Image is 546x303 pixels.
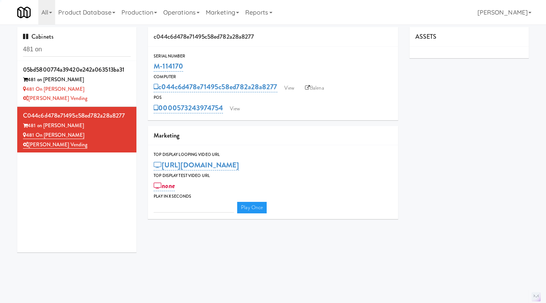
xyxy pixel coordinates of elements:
a: 0000573243974754 [154,103,223,113]
a: 481 on [PERSON_NAME] [23,85,84,93]
a: View [226,103,244,115]
div: 481 on [PERSON_NAME] [23,75,131,85]
div: Top Display Test Video Url [154,172,392,180]
a: [URL][DOMAIN_NAME] [154,160,239,170]
a: M-114170 [154,61,183,72]
a: none [154,180,175,191]
div: Play in X seconds [154,193,392,200]
span: ASSETS [415,32,437,41]
img: Micromart [17,6,31,19]
a: [PERSON_NAME] Vending [23,141,87,149]
div: c044c6d478e71495c58ed782a28a8277 [23,110,131,121]
a: 481 on [PERSON_NAME] [23,131,84,139]
div: POS [154,94,392,102]
li: c044c6d478e71495c58ed782a28a8277481 on [PERSON_NAME] 481 on [PERSON_NAME][PERSON_NAME] Vending [17,107,136,152]
a: c044c6d478e71495c58ed782a28a8277 [154,82,277,92]
input: Search cabinets [23,43,131,57]
div: Top Display Looping Video Url [154,151,392,159]
a: [PERSON_NAME] Vending [23,95,87,102]
div: Serial Number [154,52,392,60]
div: 481 on [PERSON_NAME] [23,121,131,131]
div: 05bd5800774a39420e242a063513ba31 [23,64,131,75]
a: View [280,82,298,94]
div: Computer [154,73,392,81]
div: c044c6d478e71495c58ed782a28a8277 [148,27,398,47]
li: 05bd5800774a39420e242a063513ba31481 on [PERSON_NAME] 481 on [PERSON_NAME][PERSON_NAME] Vending [17,61,136,107]
a: Play Once [237,202,267,213]
span: Cabinets [23,32,54,41]
span: Marketing [154,131,179,140]
a: Balena [301,82,328,94]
